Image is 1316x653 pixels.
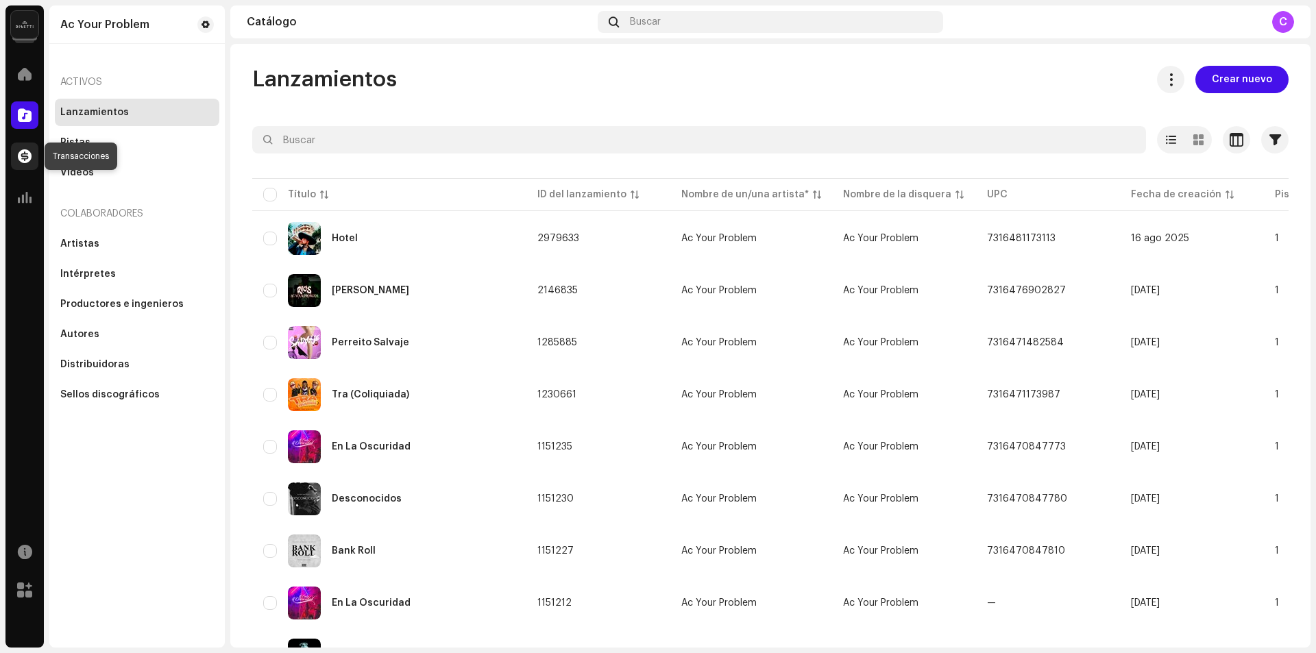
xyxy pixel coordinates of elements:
[60,359,130,370] div: Distribuidoras
[1131,546,1160,556] span: 21 jul 2022
[1275,234,1279,243] span: 1
[55,197,219,230] re-a-nav-header: Colaboradores
[681,598,757,608] div: Ac Your Problem
[55,381,219,408] re-m-nav-item: Sellos discográficos
[332,598,411,608] div: En La Oscuridad
[288,587,321,619] img: 38d469de-e051-4aa8-9ec1-e152a72a77c8
[55,99,219,126] re-m-nav-item: Lanzamientos
[55,321,219,348] re-m-nav-item: Autores
[843,390,918,399] span: Ac Your Problem
[537,442,572,452] span: 1151235
[1212,66,1272,93] span: Crear nuevo
[537,188,626,201] div: ID del lanzamiento
[537,494,574,504] span: 1151230
[537,598,572,608] span: 1151212
[60,329,99,340] div: Autores
[843,546,918,556] span: Ac Your Problem
[537,338,577,347] span: 1285885
[288,378,321,411] img: caf8c53d-b406-4317-83f3-b273098b2f12
[55,159,219,186] re-m-nav-item: Videos
[1131,442,1160,452] span: 21 jul 2022
[987,390,1060,399] span: 7316471173987
[60,238,99,249] div: Artistas
[60,269,116,280] div: Intérpretes
[332,390,409,399] div: Tra (Coliquiada)
[252,66,397,93] span: Lanzamientos
[1131,598,1160,608] span: 21 jul 2022
[332,234,358,243] div: Hotel
[60,19,149,30] div: Ac Your Problem
[60,167,94,178] div: Videos
[332,286,409,295] div: Rios
[681,494,821,504] span: Ac Your Problem
[1131,494,1160,504] span: 21 jul 2022
[843,286,918,295] span: Ac Your Problem
[681,442,757,452] div: Ac Your Problem
[60,389,160,400] div: Sellos discográficos
[332,442,411,452] div: En La Oscuridad
[843,494,918,504] span: Ac Your Problem
[681,598,821,608] span: Ac Your Problem
[60,299,184,310] div: Productores e ingenieros
[288,274,321,307] img: ea79d286-027d-4be1-8121-8f1064ac8f39
[55,351,219,378] re-m-nav-item: Distribuidoras
[60,107,129,118] div: Lanzamientos
[1275,338,1279,347] span: 1
[332,546,376,556] div: Bank Roll
[681,188,809,201] div: Nombre de un/una artista*
[288,222,321,255] img: 4357f0db-b03a-40a0-a0d2-315c8d0b169f
[288,482,321,515] img: 89442c91-5c24-4078-a9f3-0c44b89cec96
[681,390,757,399] div: Ac Your Problem
[1131,390,1160,399] span: 19 sept 2022
[1275,546,1279,556] span: 1
[681,286,757,295] div: Ac Your Problem
[681,390,821,399] span: Ac Your Problem
[843,598,918,608] span: Ac Your Problem
[247,16,592,27] div: Catálogo
[288,326,321,359] img: 5a341344-169c-464d-bf52-d262a8ff07e0
[681,546,757,556] div: Ac Your Problem
[537,546,574,556] span: 1151227
[987,598,996,608] span: —
[987,234,1056,243] span: 7316481173113
[1131,234,1189,243] span: 16 ago 2025
[987,338,1064,347] span: 7316471482584
[252,126,1146,153] input: Buscar
[1195,66,1289,93] button: Crear nuevo
[288,188,316,201] div: Título
[55,66,219,99] re-a-nav-header: Activos
[843,234,918,243] span: Ac Your Problem
[987,442,1066,452] span: 7316470847773
[55,230,219,258] re-m-nav-item: Artistas
[537,390,576,399] span: 1230661
[1275,442,1279,452] span: 1
[55,291,219,318] re-m-nav-item: Productores e ingenieros
[681,442,821,452] span: Ac Your Problem
[681,234,757,243] div: Ac Your Problem
[332,494,402,504] div: Desconocidos
[288,534,321,567] img: b2ccb5e2-3145-471f-acc1-54f5d9e44f7c
[11,11,38,38] img: 02a7c2d3-3c89-4098-b12f-2ff2945c95ee
[1272,11,1294,33] div: C
[630,16,661,27] span: Buscar
[681,338,757,347] div: Ac Your Problem
[537,234,579,243] span: 2979633
[60,137,90,148] div: Pistas
[55,129,219,156] re-m-nav-item: Pistas
[681,234,821,243] span: Ac Your Problem
[843,442,918,452] span: Ac Your Problem
[1275,494,1279,504] span: 1
[1275,390,1279,399] span: 1
[987,494,1067,504] span: 7316470847780
[987,286,1066,295] span: 7316476902827
[1131,188,1221,201] div: Fecha de creación
[1275,598,1279,608] span: 1
[55,260,219,288] re-m-nav-item: Intérpretes
[1131,286,1160,295] span: 14 feb 2024
[1275,286,1279,295] span: 1
[681,546,821,556] span: Ac Your Problem
[843,338,918,347] span: Ac Your Problem
[1131,338,1160,347] span: 2 nov 2022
